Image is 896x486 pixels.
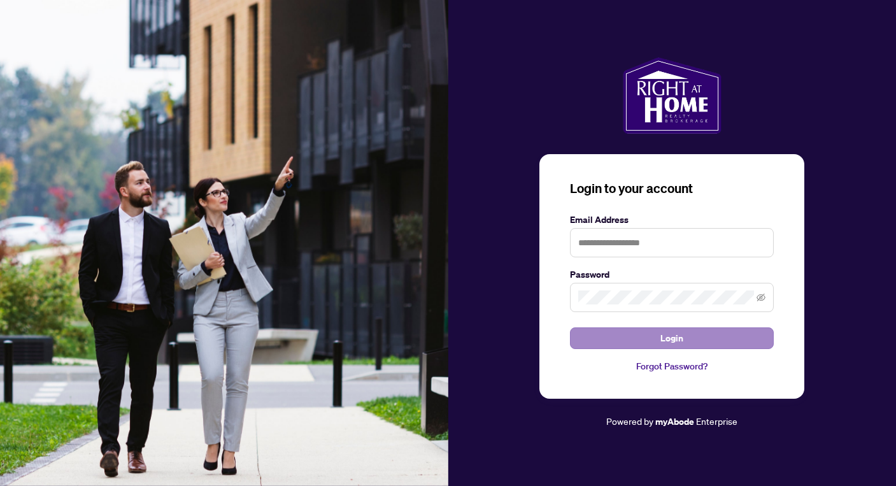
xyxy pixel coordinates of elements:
a: myAbode [655,415,694,429]
a: Forgot Password? [570,359,774,373]
span: Powered by [606,415,653,427]
img: ma-logo [623,57,722,134]
span: Login [660,328,683,348]
span: eye-invisible [757,293,765,302]
button: Login [570,327,774,349]
label: Email Address [570,213,774,227]
h3: Login to your account [570,180,774,197]
label: Password [570,268,774,282]
span: Enterprise [696,415,737,427]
